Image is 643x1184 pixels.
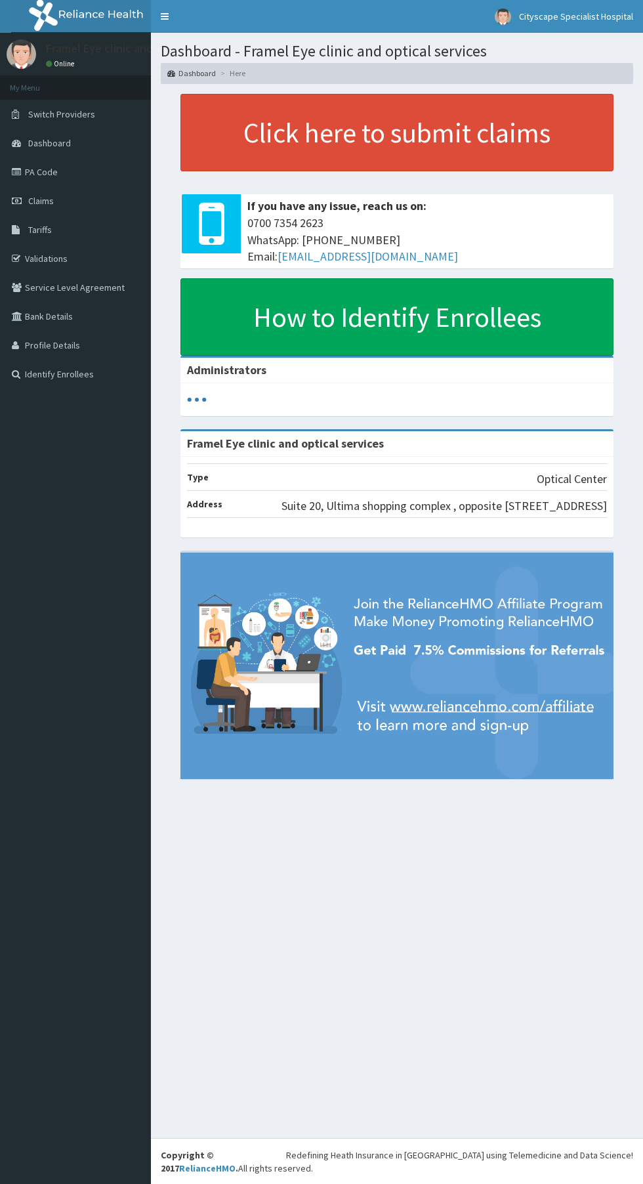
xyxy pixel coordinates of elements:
b: Type [187,471,209,483]
span: 0700 7354 2623 WhatsApp: [PHONE_NUMBER] Email: [247,215,607,265]
span: Cityscape Specialist Hospital [519,11,633,22]
span: Dashboard [28,137,71,149]
a: Online [46,59,77,68]
h1: Dashboard - Framel Eye clinic and optical services [161,43,633,60]
strong: Framel Eye clinic and optical services [187,436,384,451]
svg: audio-loading [187,390,207,410]
p: Suite 20, Ultima shopping complex , opposite [STREET_ADDRESS] [281,497,607,515]
p: Framel Eye clinic and optical Services [46,43,238,54]
a: Dashboard [167,68,216,79]
li: Here [217,68,245,79]
b: Administrators [187,362,266,377]
a: Click here to submit claims [180,94,613,171]
img: User Image [7,39,36,69]
a: RelianceHMO [179,1162,236,1174]
img: User Image [495,9,511,25]
p: Optical Center [537,471,607,488]
b: If you have any issue, reach us on: [247,198,426,213]
img: provider-team-banner.png [180,553,613,779]
strong: Copyright © 2017 . [161,1149,238,1174]
span: Claims [28,195,54,207]
a: [EMAIL_ADDRESS][DOMAIN_NAME] [278,249,458,264]
span: Tariffs [28,224,52,236]
div: Redefining Heath Insurance in [GEOGRAPHIC_DATA] using Telemedicine and Data Science! [286,1149,633,1162]
b: Address [187,498,222,510]
span: Switch Providers [28,108,95,120]
a: How to Identify Enrollees [180,278,613,356]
